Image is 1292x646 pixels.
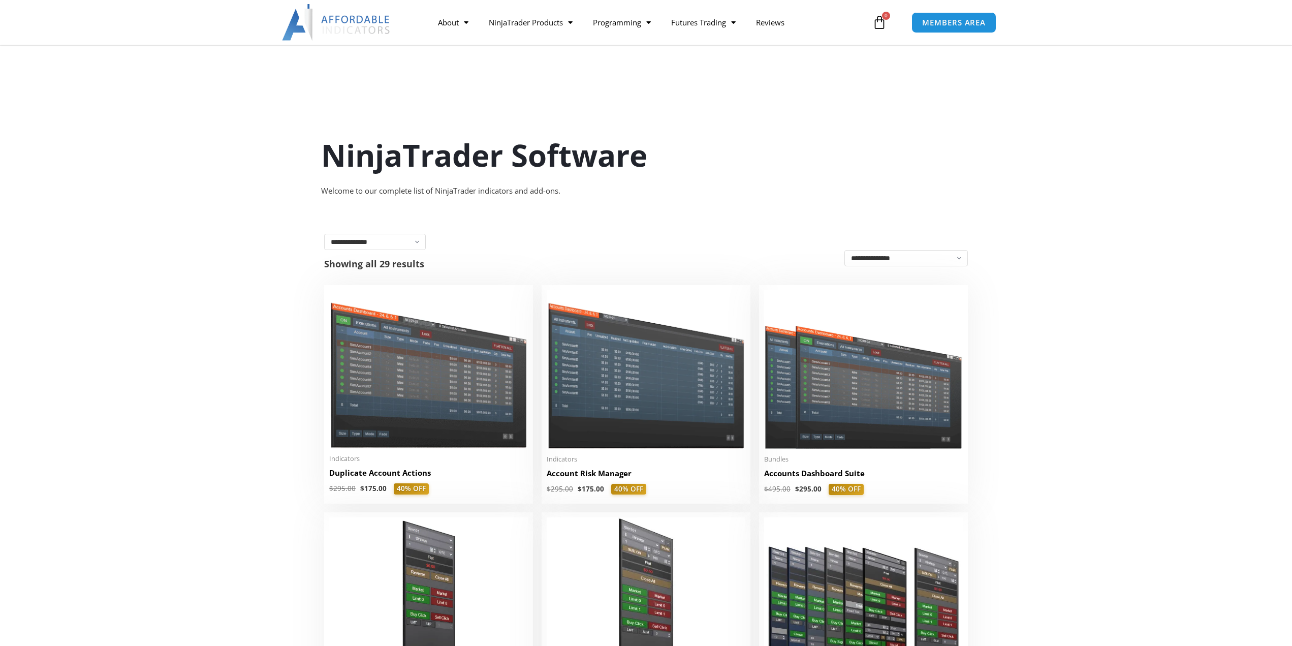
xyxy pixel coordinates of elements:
[329,454,528,463] span: Indicators
[764,484,791,494] bdi: 495.00
[360,484,387,493] bdi: 175.00
[547,290,745,448] img: Account Risk Manager
[829,484,864,495] span: 40% OFF
[547,455,745,464] span: Indicators
[857,8,902,37] a: 0
[764,290,963,449] img: Accounts Dashboard Suite
[795,484,822,494] bdi: 295.00
[394,483,429,495] span: 40% OFF
[360,484,364,493] span: $
[578,484,604,494] bdi: 175.00
[321,184,971,198] div: Welcome to our complete list of NinjaTrader indicators and add-ons.
[578,484,582,494] span: $
[329,484,333,493] span: $
[547,484,573,494] bdi: 295.00
[911,12,996,33] a: MEMBERS AREA
[661,11,746,34] a: Futures Trading
[795,484,799,494] span: $
[882,12,890,20] span: 0
[922,19,986,26] span: MEMBERS AREA
[844,250,968,266] select: Shop order
[764,468,963,479] h2: Accounts Dashboard Suite
[746,11,795,34] a: Reviews
[583,11,661,34] a: Programming
[329,484,356,493] bdi: 295.00
[547,468,745,484] a: Account Risk Manager
[611,484,646,495] span: 40% OFF
[329,290,528,448] img: Duplicate Account Actions
[329,468,528,478] h2: Duplicate Account Actions
[764,468,963,484] a: Accounts Dashboard Suite
[547,484,551,494] span: $
[282,4,391,41] img: LogoAI | Affordable Indicators – NinjaTrader
[764,455,963,464] span: Bundles
[764,484,768,494] span: $
[428,11,870,34] nav: Menu
[428,11,479,34] a: About
[547,468,745,479] h2: Account Risk Manager
[479,11,583,34] a: NinjaTrader Products
[321,134,971,176] h1: NinjaTrader Software
[324,259,424,268] p: Showing all 29 results
[329,468,528,483] a: Duplicate Account Actions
